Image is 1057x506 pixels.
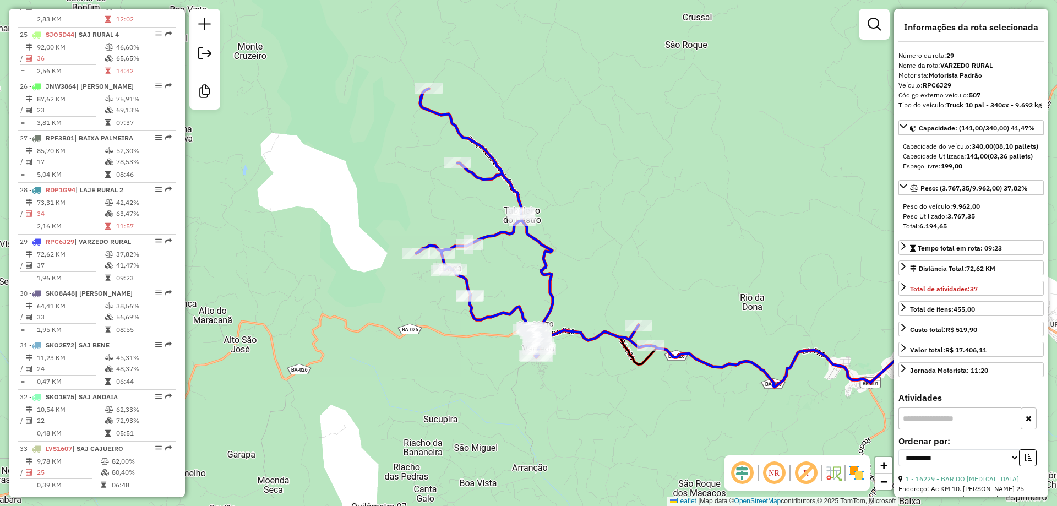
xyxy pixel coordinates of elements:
strong: R$ 17.406,11 [945,346,987,354]
td: 80,40% [111,467,171,478]
div: Peso Utilizado: [903,211,1039,221]
td: 37 [36,260,105,271]
a: Peso: (3.767,35/9.962,00) 37,82% [898,180,1044,195]
i: Distância Total [26,406,32,413]
img: Exibir/Ocultar setores [848,464,865,482]
img: Fluxo de ruas [825,464,842,482]
td: 52,30% [116,145,171,156]
td: 3,81 KM [36,117,105,128]
div: Número da rota: [898,51,1044,61]
td: / [20,105,25,116]
td: 72,93% [116,415,171,426]
span: JNW3864 [46,82,76,90]
span: 33 - [20,444,123,453]
span: − [880,475,887,488]
td: = [20,428,25,439]
span: 27 - [20,134,133,142]
td: / [20,312,25,323]
em: Opções [155,445,162,451]
a: Criar modelo [194,80,216,105]
i: % de utilização do peso [105,199,113,206]
span: | SAJ CAJUEIRO [72,444,123,453]
td: 33 [36,312,105,323]
em: Opções [155,186,162,193]
td: 0,39 KM [36,480,100,491]
td: 56,69% [116,312,171,323]
td: = [20,480,25,491]
strong: (08,10 pallets) [993,142,1038,150]
td: 2,56 KM [36,66,105,77]
strong: 37 [970,285,978,293]
i: Tempo total em rota [105,68,111,74]
span: 29 - [20,237,131,246]
span: Tempo total em rota: 09:23 [918,244,1002,252]
span: SKO8A48 [46,289,75,297]
a: Valor total:R$ 17.406,11 [898,342,1044,357]
i: Total de Atividades [26,469,32,476]
span: Peso do veículo: [903,202,980,210]
div: Total de itens: [910,304,975,314]
td: 17 [36,156,105,167]
td: 0,48 KM [36,428,105,439]
em: Rota exportada [165,290,172,296]
i: Tempo total em rota [105,327,111,333]
em: Opções [155,341,162,348]
strong: VARZEDO RURAL [940,61,993,69]
td: 82,00% [111,456,171,467]
td: / [20,156,25,167]
td: 05:51 [116,428,171,439]
i: % de utilização do peso [105,148,113,154]
strong: 199,00 [941,162,962,170]
div: Código externo veículo: [898,90,1044,100]
i: % de utilização da cubagem [105,55,113,62]
em: Rota exportada [165,393,172,400]
div: Nome da rota: [898,61,1044,70]
i: % de utilização da cubagem [105,210,113,217]
td: 36 [36,53,105,64]
a: OpenStreetMap [734,497,781,505]
i: Distância Total [26,96,32,102]
span: | [PERSON_NAME] [75,289,133,297]
a: Exportar sessão [194,42,216,67]
span: RDP1G94 [46,186,75,194]
td: = [20,14,25,25]
td: 08:55 [116,324,171,335]
strong: R$ 519,90 [946,325,977,334]
td: 38,56% [116,301,171,312]
div: Total: [903,221,1039,231]
i: % de utilização do peso [105,44,113,51]
span: | SAJ ANDAIA [74,393,118,401]
td: = [20,117,25,128]
span: | SAJ BENE [74,341,110,349]
td: = [20,221,25,232]
i: % de utilização da cubagem [105,314,113,320]
i: Tempo total em rota [105,378,111,385]
td: / [20,415,25,426]
td: 69,13% [116,105,171,116]
em: Rota exportada [165,445,172,451]
div: Valor total: [910,345,987,355]
h4: Atividades [898,393,1044,403]
div: Bairro: ZONA RURAL (VARZEDO / BA) [898,494,1044,504]
a: 1 - 16229 - BAR DO [MEDICAL_DATA] [906,475,1019,483]
td: = [20,376,25,387]
h4: Informações da rota selecionada [898,22,1044,32]
i: Tempo total em rota [105,275,111,281]
span: 34 - [20,496,121,504]
em: Rota exportada [165,134,172,141]
td: 2,16 KM [36,221,105,232]
i: Total de Atividades [26,314,32,320]
i: % de utilização da cubagem [105,366,113,372]
td: 23 [36,105,105,116]
em: Rota exportada [165,497,172,503]
strong: 3.767,35 [947,212,975,220]
strong: (03,36 pallets) [988,152,1033,160]
i: Tempo total em rota [105,223,111,230]
span: Capacidade: (141,00/340,00) 41,47% [919,124,1035,132]
a: Tempo total em rota: 09:23 [898,240,1044,255]
strong: Truck 10 pal - 340cx - 9.692 kg [946,101,1042,109]
td: 5,04 KM [36,169,105,180]
span: Total de atividades: [910,285,978,293]
div: Veículo: [898,80,1044,90]
i: Tempo total em rota [105,119,111,126]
